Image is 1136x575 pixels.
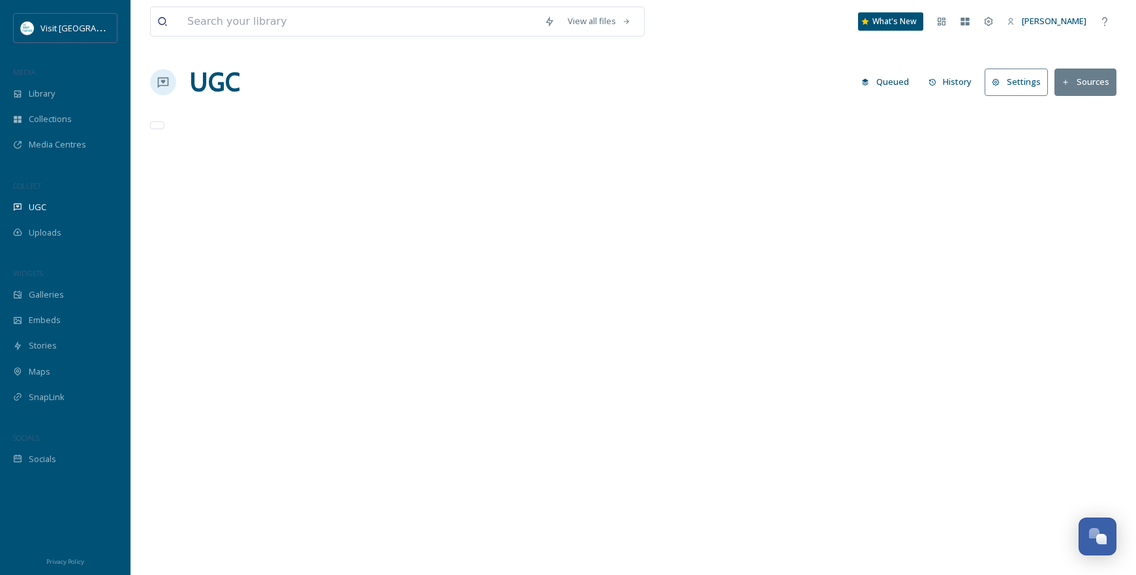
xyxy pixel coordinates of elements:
span: MEDIA [13,67,36,77]
span: Stories [29,339,57,352]
span: Visit [GEOGRAPHIC_DATA] [40,22,142,34]
button: History [922,69,979,95]
button: Open Chat [1079,518,1116,555]
a: [PERSON_NAME] [1000,8,1093,34]
span: Embeds [29,314,61,326]
a: History [922,69,985,95]
input: Search your library [181,7,538,36]
a: Privacy Policy [46,553,84,568]
span: SnapLink [29,391,65,403]
span: Galleries [29,288,64,301]
a: UGC [189,63,240,102]
span: UGC [29,201,46,213]
button: Settings [985,69,1048,95]
button: Sources [1054,69,1116,95]
span: Privacy Policy [46,557,84,566]
span: COLLECT [13,181,41,191]
span: Socials [29,453,56,465]
a: What's New [858,12,923,31]
span: Media Centres [29,138,86,151]
span: Uploads [29,226,61,239]
span: SOCIALS [13,433,39,443]
span: Library [29,87,55,100]
button: Queued [855,69,915,95]
a: View all files [561,8,637,34]
span: Collections [29,113,72,125]
img: download.jpeg [21,22,34,35]
span: WIDGETS [13,268,43,278]
span: [PERSON_NAME] [1022,15,1086,27]
a: Settings [985,69,1054,95]
a: Queued [855,69,922,95]
span: Maps [29,365,50,378]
